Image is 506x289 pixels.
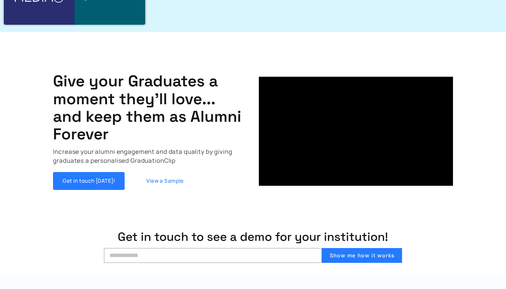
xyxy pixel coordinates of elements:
[12,230,494,244] h1: Get in touch to see a demo for your institution!
[53,172,125,190] a: Get in touch [DATE]!
[322,248,402,263] button: Show me how it works
[129,172,201,190] a: View a Sample
[53,72,247,143] h1: Give your Graduates a moment they'll love... and keep them as Alumni Forever
[53,147,247,165] p: Increase your alumni engagement and data quality by giving graduates a personalised GraduationClip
